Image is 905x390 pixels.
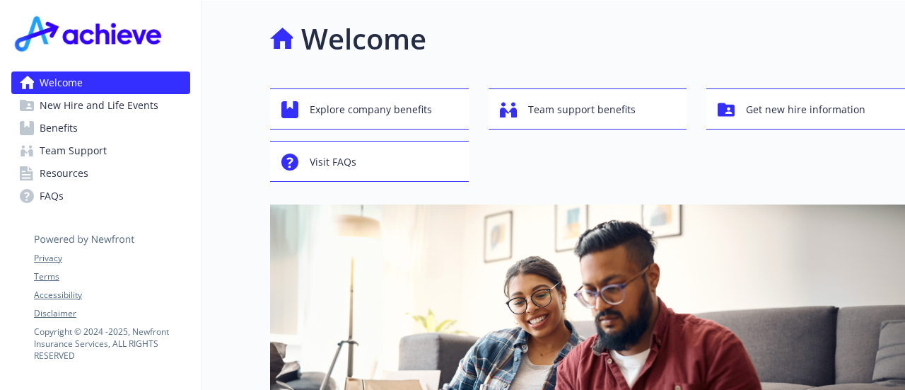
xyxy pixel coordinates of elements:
[11,117,190,139] a: Benefits
[40,139,107,162] span: Team Support
[11,71,190,94] a: Welcome
[301,18,426,60] h1: Welcome
[34,326,189,362] p: Copyright © 2024 - 2025 , Newfront Insurance Services, ALL RIGHTS RESERVED
[706,88,905,130] button: Get new hire information
[34,289,189,302] a: Accessibility
[270,88,469,130] button: Explore company benefits
[746,96,865,123] span: Get new hire information
[310,96,432,123] span: Explore company benefits
[40,117,78,139] span: Benefits
[40,185,64,207] span: FAQs
[528,96,636,123] span: Team support benefits
[310,149,356,176] span: Visit FAQs
[11,185,190,207] a: FAQs
[11,162,190,185] a: Resources
[34,270,189,283] a: Terms
[11,139,190,162] a: Team Support
[11,94,190,117] a: New Hire and Life Events
[489,88,687,130] button: Team support benefits
[40,162,88,185] span: Resources
[34,307,189,320] a: Disclaimer
[270,141,469,182] button: Visit FAQs
[40,94,158,117] span: New Hire and Life Events
[34,252,189,265] a: Privacy
[40,71,83,94] span: Welcome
